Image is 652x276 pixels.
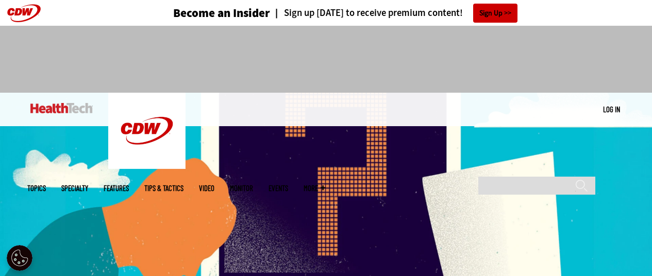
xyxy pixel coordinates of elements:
h3: Become an Insider [173,7,270,19]
a: Become an Insider [135,7,270,19]
span: Topics [27,184,46,192]
a: Events [269,184,288,192]
img: Home [108,93,186,169]
img: Home [30,103,93,113]
a: MonITor [230,184,253,192]
button: Open Preferences [7,245,32,271]
a: Sign Up [473,4,517,23]
a: CDW [108,161,186,171]
div: Cookie Settings [7,245,32,271]
a: Tips & Tactics [144,184,183,192]
a: Features [104,184,129,192]
a: Sign up [DATE] to receive premium content! [270,8,463,18]
a: Video [199,184,214,192]
span: More [304,184,325,192]
a: Log in [603,105,620,114]
iframe: advertisement [139,36,514,82]
div: User menu [603,104,620,115]
span: Specialty [61,184,88,192]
